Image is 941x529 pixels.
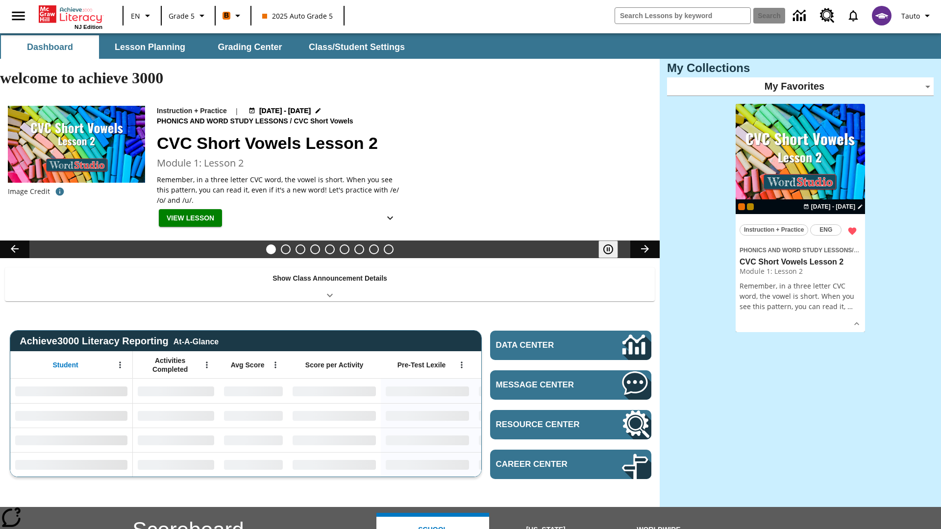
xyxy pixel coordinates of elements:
button: Slide 8 Making a Difference for the Planet [369,244,379,254]
div: No Data, [219,403,288,428]
img: avatar image [872,6,891,25]
a: Notifications [841,3,866,28]
div: No Data, [133,428,219,452]
div: No Data, [219,452,288,477]
span: Activities Completed [138,356,202,374]
button: Slide 6 Pre-release lesson [340,244,349,254]
button: Slide 7 Career Lesson [354,244,364,254]
span: Data Center [496,340,589,350]
a: Career Center [490,450,651,479]
div: No Data, [474,428,567,452]
span: Current Class [738,203,745,210]
span: [DATE] - [DATE] [811,202,855,211]
div: No Data, [133,403,219,428]
span: Score per Activity [305,361,364,369]
a: Resource Center, Will open in new tab [490,410,651,439]
span: ENG [819,225,832,235]
span: Grade 5 [169,11,195,21]
div: Show Class Announcement Details [5,267,655,301]
button: Grading Center [201,35,299,59]
button: Show Details [849,316,864,331]
div: Pause [598,240,628,258]
button: Open Menu [199,358,214,372]
button: Slide 9 Sleepless in the Animal Kingdom [384,244,394,254]
button: Open side menu [4,1,33,30]
div: No Data, [133,452,219,477]
button: Select a new avatar [866,3,897,28]
input: search field [615,8,750,24]
button: Dashboard [1,35,99,59]
div: My Favorites [667,77,934,96]
button: Boost Class color is orange. Change class color [219,7,248,24]
span: EN [131,11,140,21]
span: Phonics and Word Study Lessons [740,247,852,254]
a: Home [39,4,102,24]
span: Message Center [496,380,593,390]
span: Career Center [496,459,593,469]
span: Topic: Phonics and Word Study Lessons/CVC Short Vowels [740,244,861,255]
img: CVC Short Vowels Lesson 2. [8,106,145,183]
button: Grade: Grade 5, Select a grade [165,7,212,24]
span: [DATE] - [DATE] [259,106,311,116]
span: Resource Center [496,420,593,430]
button: Slide 5 One Idea, Lots of Hard Work [325,244,335,254]
button: Open Menu [113,358,127,372]
div: Home [39,3,102,30]
p: Image Credit [8,187,50,196]
span: Tauto [901,11,920,21]
div: No Data, [219,428,288,452]
button: Slide 4 What's the Big Idea? [310,244,320,254]
a: Data Center [490,331,651,360]
span: Student [53,361,78,369]
span: / [852,245,859,254]
span: | [235,106,239,116]
span: CVC Short Vowels [294,116,355,127]
button: Open Menu [268,358,283,372]
button: Lesson Planning [101,35,199,59]
h3: Module 1: Lesson 2 [157,156,648,170]
button: Class/Student Settings [301,35,413,59]
a: Data Center [787,2,814,29]
a: Message Center [490,370,651,400]
button: Profile/Settings [897,7,937,24]
button: Show Details [380,209,400,227]
span: … [847,302,853,311]
p: Instruction + Practice [157,106,227,116]
div: No Data, [474,452,567,477]
p: Show Class Announcement Details [272,273,387,284]
button: Aug 19 - Aug 19 Choose Dates [801,202,865,211]
p: Remember, in a three letter CVC word, the vowel is short. When you see this pattern, you can read... [740,281,861,312]
span: / [290,117,292,125]
span: 2025 Auto Grade 5 [262,11,333,21]
button: Pause [598,240,618,258]
button: Image credit: TOXIC CAT/Shutterstock [50,183,70,200]
span: Instruction + Practice [744,225,804,235]
button: ENG [810,224,842,236]
h2: CVC Short Vowels Lesson 2 [157,131,648,156]
button: Slide 1 CVC Short Vowels Lesson 2 [266,244,276,254]
button: Lesson carousel, Next [630,240,660,258]
button: Instruction + Practice [740,224,808,236]
span: Phonics and Word Study Lessons [157,116,290,127]
button: Slide 2 Cars of the Future? [281,244,291,254]
span: B [224,9,229,22]
h3: My Collections [667,61,934,75]
div: At-A-Glance [173,336,219,346]
span: CVC Short Vowels [854,247,905,254]
button: Aug 19 - Aug 19 Choose Dates [247,106,324,116]
div: No Data, [133,379,219,403]
span: Achieve3000 Literacy Reporting [20,336,219,347]
div: No Data, [474,403,567,428]
div: New 2025 class [747,203,754,210]
div: lesson details [736,104,865,333]
span: Pre-Test Lexile [397,361,446,369]
button: Language: EN, Select a language [126,7,158,24]
button: Slide 3 Taking Movies to the X-Dimension [296,244,305,254]
button: Remove from Favorites [843,222,861,240]
p: Remember, in a three letter CVC word, the vowel is short. When you see this pattern, you can read... [157,174,402,205]
div: No Data, [474,379,567,403]
h3: CVC Short Vowels Lesson 2 [740,257,861,267]
a: Resource Center, Will open in new tab [814,2,841,29]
